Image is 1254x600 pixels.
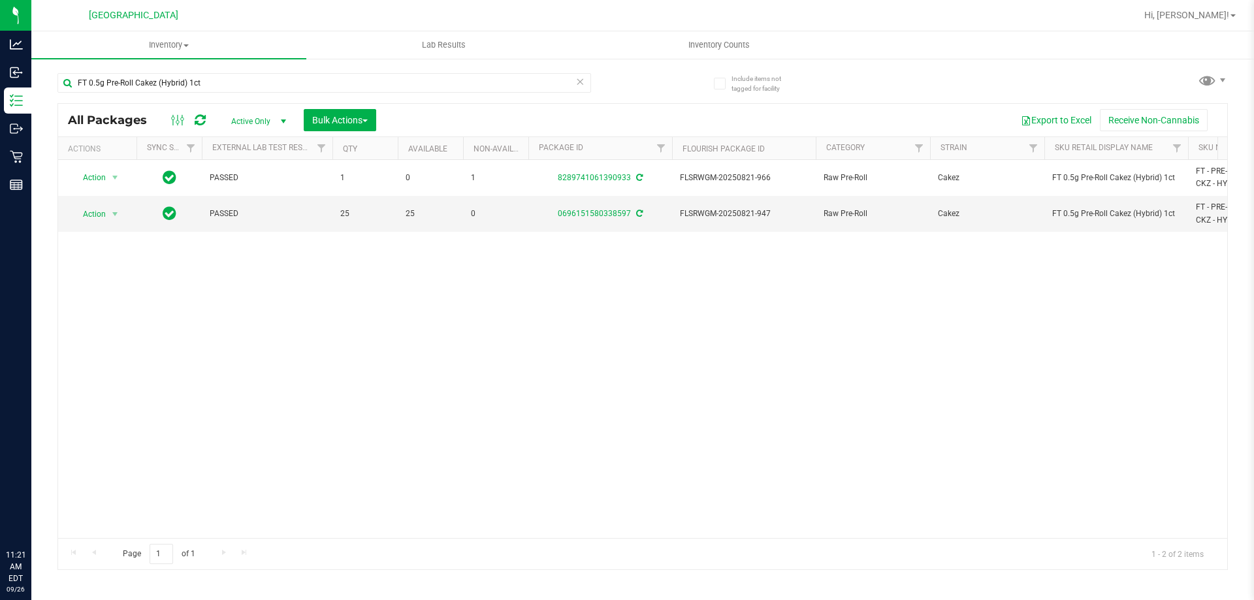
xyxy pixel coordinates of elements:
a: Lab Results [306,31,581,59]
a: Filter [651,137,672,159]
a: Category [826,143,865,152]
span: select [107,168,123,187]
a: Qty [343,144,357,153]
span: All Packages [68,113,160,127]
span: Cakez [938,172,1037,184]
span: Clear [575,73,585,90]
inline-svg: Inbound [10,66,23,79]
a: Filter [311,137,332,159]
span: 25 [406,208,455,220]
a: Inventory [31,31,306,59]
span: Page of 1 [112,544,206,564]
span: Inventory Counts [671,39,767,51]
span: In Sync [163,168,176,187]
a: Sku Retail Display Name [1055,143,1153,152]
div: Actions [68,144,131,153]
span: Sync from Compliance System [634,209,643,218]
a: Package ID [539,143,583,152]
a: Filter [1166,137,1188,159]
input: 1 [150,544,173,564]
a: Flourish Package ID [683,144,765,153]
span: FT 0.5g Pre-Roll Cakez (Hybrid) 1ct [1052,208,1180,220]
input: Search Package ID, Item Name, SKU, Lot or Part Number... [57,73,591,93]
span: Include items not tagged for facility [731,74,797,93]
a: Strain [940,143,967,152]
span: PASSED [210,172,325,184]
a: Inventory Counts [581,31,856,59]
inline-svg: Retail [10,150,23,163]
span: Bulk Actions [312,115,368,125]
button: Receive Non-Cannabis [1100,109,1208,131]
span: Sync from Compliance System [634,173,643,182]
span: PASSED [210,208,325,220]
span: 25 [340,208,390,220]
span: 1 [471,172,521,184]
iframe: Resource center [13,496,52,535]
span: [GEOGRAPHIC_DATA] [89,10,178,21]
a: Filter [908,137,930,159]
a: Filter [180,137,202,159]
p: 11:21 AM EDT [6,549,25,584]
span: select [107,205,123,223]
span: 0 [406,172,455,184]
span: Raw Pre-Roll [824,208,922,220]
span: FLSRWGM-20250821-947 [680,208,808,220]
span: Cakez [938,208,1037,220]
span: Raw Pre-Roll [824,172,922,184]
span: In Sync [163,204,176,223]
span: Inventory [31,39,306,51]
inline-svg: Inventory [10,94,23,107]
span: Hi, [PERSON_NAME]! [1144,10,1229,20]
inline-svg: Reports [10,178,23,191]
button: Export to Excel [1012,109,1100,131]
span: Action [71,205,106,223]
span: FT 0.5g Pre-Roll Cakez (Hybrid) 1ct [1052,172,1180,184]
span: Lab Results [404,39,483,51]
span: 1 [340,172,390,184]
p: 09/26 [6,584,25,594]
a: Filter [1023,137,1044,159]
a: SKU Name [1198,143,1238,152]
a: Non-Available [474,144,532,153]
a: Sync Status [147,143,197,152]
button: Bulk Actions [304,109,376,131]
a: Available [408,144,447,153]
inline-svg: Outbound [10,122,23,135]
inline-svg: Analytics [10,38,23,51]
span: 1 - 2 of 2 items [1141,544,1214,563]
span: FLSRWGM-20250821-966 [680,172,808,184]
a: 8289741061390933 [558,173,631,182]
span: Action [71,168,106,187]
a: External Lab Test Result [212,143,315,152]
span: 0 [471,208,521,220]
a: 0696151580338597 [558,209,631,218]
